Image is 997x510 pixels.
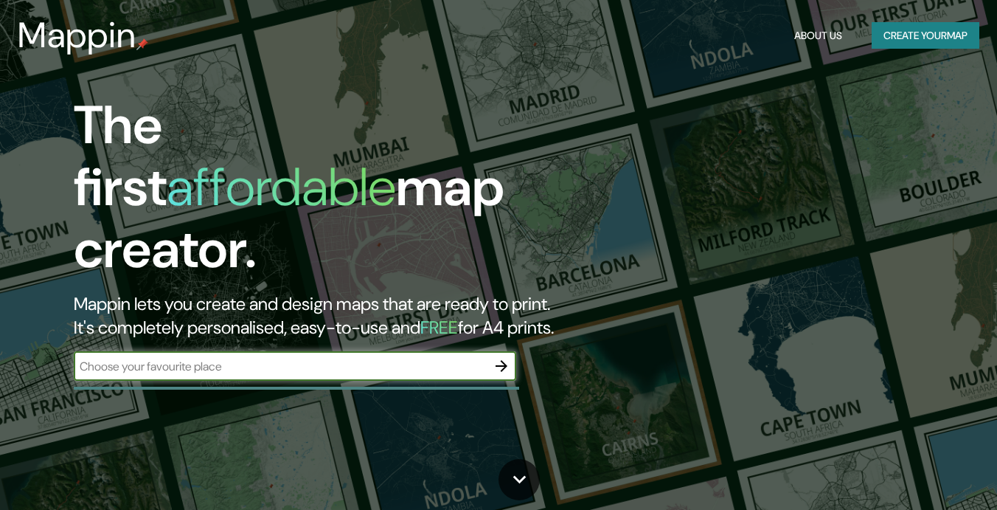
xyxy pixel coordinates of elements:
h2: Mappin lets you create and design maps that are ready to print. It's completely personalised, eas... [74,292,572,340]
h3: Mappin [18,15,136,56]
h1: affordable [167,153,396,221]
h1: The first map creator. [74,94,572,292]
button: Create yourmap [872,22,979,49]
button: About Us [788,22,848,49]
h5: FREE [420,316,458,339]
img: mappin-pin [136,38,148,50]
input: Choose your favourite place [74,358,487,375]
